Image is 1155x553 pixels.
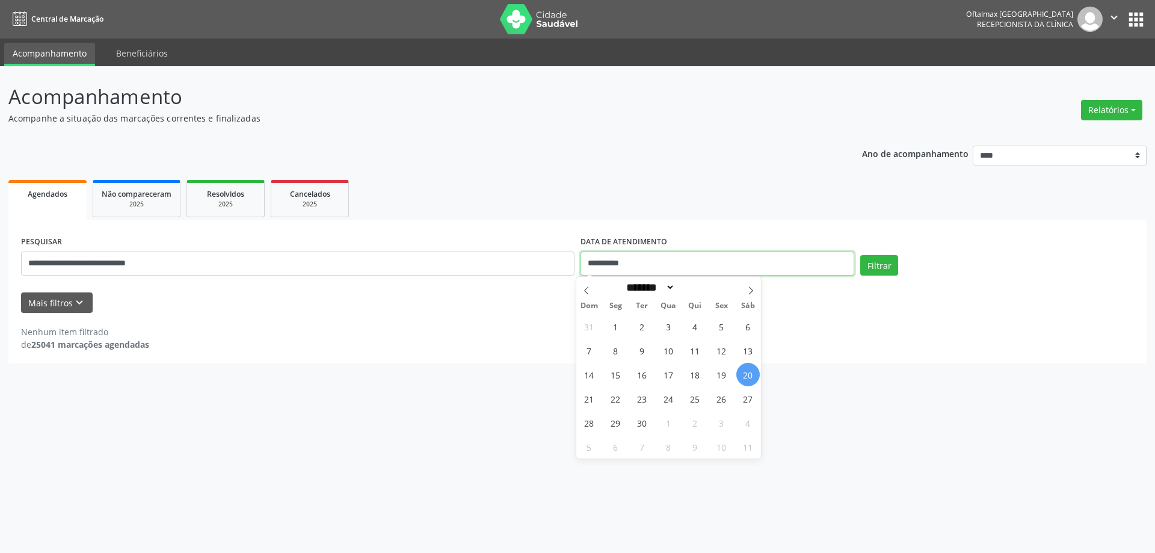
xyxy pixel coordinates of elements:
span: Setembro 12, 2025 [710,339,733,362]
div: 2025 [102,200,171,209]
span: Outubro 5, 2025 [577,435,601,459]
span: Resolvidos [207,189,244,199]
span: Setembro 27, 2025 [736,387,760,410]
button: Filtrar [860,255,898,276]
span: Setembro 16, 2025 [630,363,654,386]
span: Setembro 19, 2025 [710,363,733,386]
span: Setembro 20, 2025 [736,363,760,386]
label: DATA DE ATENDIMENTO [581,233,667,252]
input: Year [675,281,715,294]
span: Setembro 24, 2025 [657,387,680,410]
span: Setembro 30, 2025 [630,411,654,434]
span: Sex [708,302,735,310]
span: Setembro 23, 2025 [630,387,654,410]
span: Dom [576,302,603,310]
label: PESQUISAR [21,233,62,252]
button: Mais filtroskeyboard_arrow_down [21,292,93,314]
span: Não compareceram [102,189,171,199]
span: Outubro 10, 2025 [710,435,733,459]
button: apps [1126,9,1147,30]
i:  [1107,11,1121,24]
span: Setembro 15, 2025 [604,363,627,386]
span: Setembro 5, 2025 [710,315,733,338]
img: img [1077,7,1103,32]
div: 2025 [280,200,340,209]
span: Outubro 7, 2025 [630,435,654,459]
span: Setembro 22, 2025 [604,387,627,410]
span: Cancelados [290,189,330,199]
span: Setembro 14, 2025 [577,363,601,386]
span: Setembro 21, 2025 [577,387,601,410]
span: Setembro 29, 2025 [604,411,627,434]
span: Qui [682,302,708,310]
span: Setembro 26, 2025 [710,387,733,410]
span: Qua [655,302,682,310]
div: Nenhum item filtrado [21,326,149,338]
span: Setembro 10, 2025 [657,339,680,362]
span: Setembro 7, 2025 [577,339,601,362]
span: Recepcionista da clínica [977,19,1073,29]
span: Outubro 6, 2025 [604,435,627,459]
span: Setembro 18, 2025 [683,363,707,386]
span: Agendados [28,189,67,199]
span: Setembro 25, 2025 [683,387,707,410]
span: Setembro 13, 2025 [736,339,760,362]
i: keyboard_arrow_down [73,296,86,309]
span: Outubro 9, 2025 [683,435,707,459]
span: Ter [629,302,655,310]
span: Outubro 2, 2025 [683,411,707,434]
span: Setembro 1, 2025 [604,315,627,338]
select: Month [623,281,676,294]
span: Sáb [735,302,761,310]
p: Acompanhamento [8,82,805,112]
a: Acompanhamento [4,43,95,66]
span: Central de Marcação [31,14,103,24]
span: Outubro 8, 2025 [657,435,680,459]
div: Oftalmax [GEOGRAPHIC_DATA] [966,9,1073,19]
div: 2025 [196,200,256,209]
span: Outubro 3, 2025 [710,411,733,434]
span: Setembro 8, 2025 [604,339,627,362]
span: Setembro 28, 2025 [577,411,601,434]
strong: 25041 marcações agendadas [31,339,149,350]
span: Agosto 31, 2025 [577,315,601,338]
span: Setembro 3, 2025 [657,315,680,338]
span: Outubro 4, 2025 [736,411,760,434]
span: Setembro 4, 2025 [683,315,707,338]
p: Ano de acompanhamento [862,146,969,161]
div: de [21,338,149,351]
span: Setembro 11, 2025 [683,339,707,362]
span: Setembro 17, 2025 [657,363,680,386]
span: Seg [602,302,629,310]
span: Outubro 11, 2025 [736,435,760,459]
button: Relatórios [1081,100,1142,120]
span: Setembro 2, 2025 [630,315,654,338]
span: Outubro 1, 2025 [657,411,680,434]
span: Setembro 9, 2025 [630,339,654,362]
p: Acompanhe a situação das marcações correntes e finalizadas [8,112,805,125]
span: Setembro 6, 2025 [736,315,760,338]
button:  [1103,7,1126,32]
a: Beneficiários [108,43,176,64]
a: Central de Marcação [8,9,103,29]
